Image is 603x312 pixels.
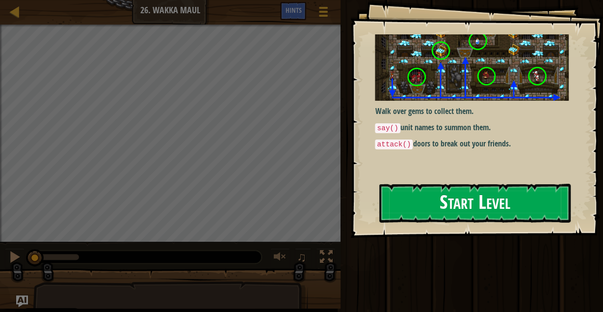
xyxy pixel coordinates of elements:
button: Ask AI [16,295,28,307]
span: Hints [285,5,301,15]
p: unit names to summon them. [375,122,577,134]
code: say() [375,123,400,133]
button: Show game menu [311,2,336,25]
button: Ctrl + P: Pause [5,248,25,268]
code: attack() [375,140,413,149]
span: ♫ [297,250,307,264]
button: Start Level [379,184,571,223]
p: doors to break out your friends. [375,138,577,150]
img: Wakka maul [375,34,577,101]
p: Walk over gems to collect them. [375,106,577,117]
button: ♫ [295,248,312,268]
button: Toggle fullscreen [316,248,336,268]
button: Adjust volume [270,248,290,268]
